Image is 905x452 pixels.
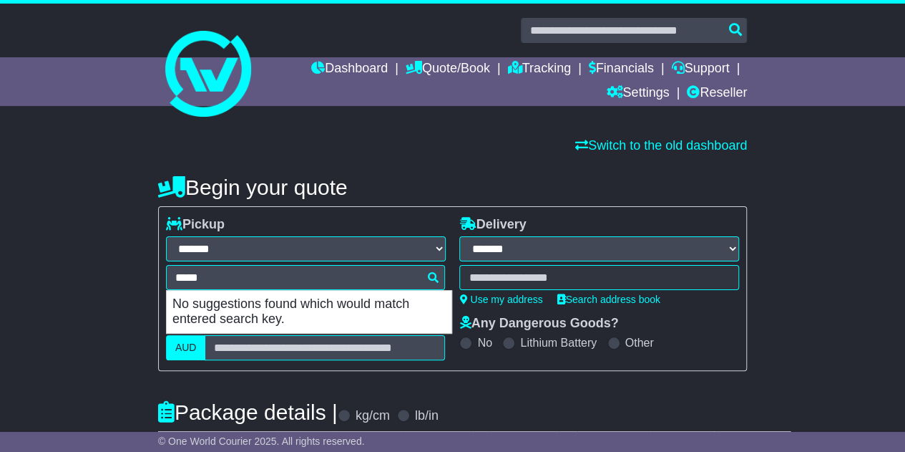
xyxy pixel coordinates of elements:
label: Delivery [459,217,526,233]
a: Reseller [687,82,747,106]
a: Use my address [459,294,542,305]
label: Other [625,336,654,350]
label: lb/in [415,408,439,424]
a: Quote/Book [406,57,490,82]
a: Dashboard [311,57,388,82]
label: kg/cm [356,408,390,424]
label: No [477,336,491,350]
label: Lithium Battery [520,336,597,350]
a: Tracking [508,57,571,82]
a: Financials [589,57,654,82]
h4: Package details | [158,400,338,424]
a: Support [671,57,729,82]
label: Pickup [166,217,225,233]
a: Search address book [557,294,660,305]
label: AUD [166,335,206,360]
a: Settings [606,82,669,106]
h4: Begin your quote [158,175,747,199]
p: No suggestions found which would match entered search key. [167,291,451,333]
label: Any Dangerous Goods? [459,316,618,332]
a: Switch to the old dashboard [575,138,747,153]
span: © One World Courier 2025. All rights reserved. [158,436,365,447]
typeahead: Please provide city [166,265,446,290]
